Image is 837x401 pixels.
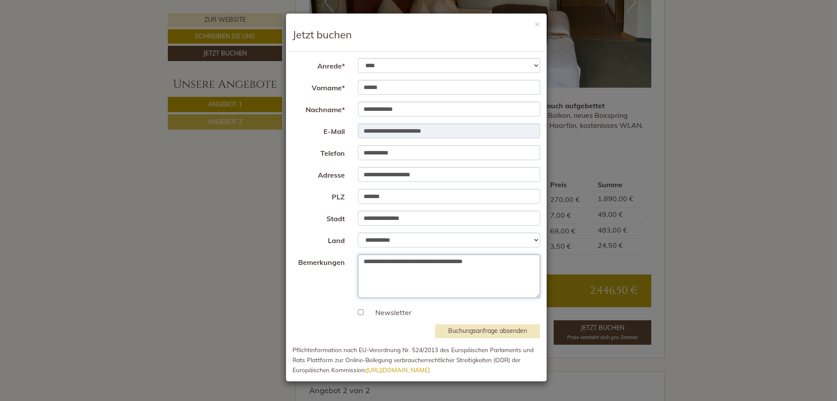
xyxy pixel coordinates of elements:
label: Bemerkungen [286,254,351,267]
label: Anrede* [286,58,351,71]
label: Vorname* [286,80,351,93]
label: Adresse [286,167,351,180]
label: Newsletter [367,308,412,318]
small: Pflichtinformation nach EU-Verordnung Nr. 524/2013 des Europäischen Parlaments und Rats Plattform... [293,346,534,374]
label: Telefon [286,145,351,158]
h3: Jetzt buchen [293,29,540,40]
button: × [534,19,540,28]
label: Land [286,233,351,246]
label: PLZ [286,189,351,202]
button: Buchungsanfrage absenden [435,324,540,338]
a: [URL][DOMAIN_NAME] [366,366,430,374]
label: E-Mail [286,123,351,137]
label: Stadt [286,211,351,224]
label: Nachname* [286,102,351,115]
